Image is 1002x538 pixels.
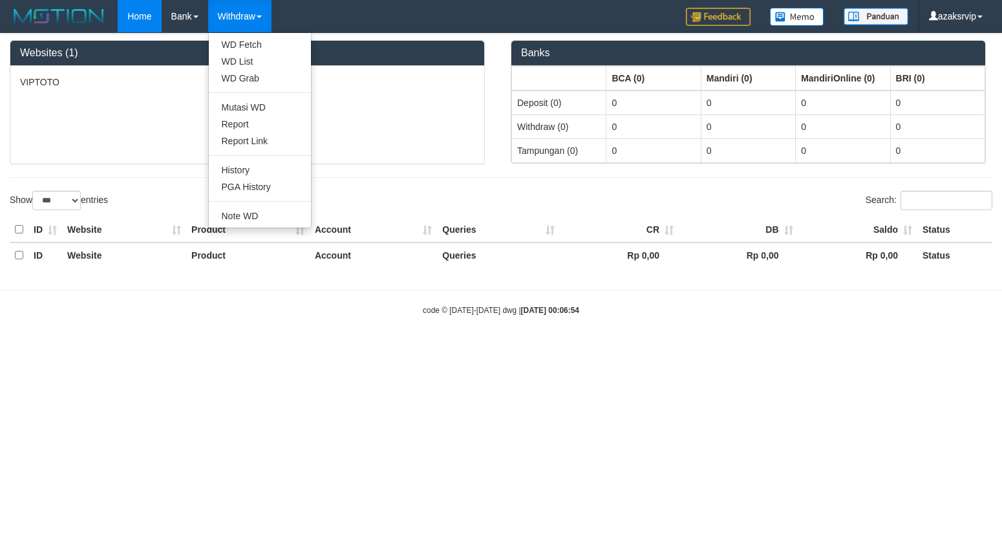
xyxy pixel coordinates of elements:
td: 0 [796,91,890,115]
th: Group: activate to sort column ascending [606,66,701,91]
td: 0 [606,138,701,162]
th: Group: activate to sort column ascending [512,66,606,91]
a: Mutasi WD [209,99,311,116]
a: Note WD [209,208,311,224]
img: Button%20Memo.svg [770,8,824,26]
strong: [DATE] 00:06:54 [521,306,579,315]
img: MOTION_logo.png [10,6,108,26]
th: Website [62,217,186,242]
label: Search: [866,191,992,210]
a: WD Grab [209,70,311,87]
h3: Banks [521,47,975,59]
th: CR [560,217,679,242]
td: 0 [890,114,985,138]
th: DB [679,217,798,242]
h3: Websites (1) [20,47,474,59]
td: 0 [701,91,795,115]
p: VIPTOTO [20,76,474,89]
td: 0 [890,91,985,115]
th: Group: activate to sort column ascending [796,66,890,91]
th: Account [310,217,437,242]
th: Group: activate to sort column ascending [890,66,985,91]
a: PGA History [209,178,311,195]
th: Saldo [798,217,917,242]
td: 0 [796,138,890,162]
small: code © [DATE]-[DATE] dwg | [423,306,579,315]
td: 0 [701,114,795,138]
select: Showentries [32,191,81,210]
th: Group: activate to sort column ascending [701,66,795,91]
th: ID [28,217,62,242]
a: WD List [209,53,311,70]
a: Report [209,116,311,133]
a: History [209,162,311,178]
th: Account [310,242,437,268]
th: ID [28,242,62,268]
th: Rp 0,00 [798,242,917,268]
th: Product [186,217,310,242]
td: 0 [890,138,985,162]
th: Queries [437,217,559,242]
th: Product [186,242,310,268]
img: Feedback.jpg [686,8,751,26]
th: Status [917,242,992,268]
td: Deposit (0) [512,91,606,115]
td: 0 [606,114,701,138]
th: Rp 0,00 [560,242,679,268]
td: 0 [796,114,890,138]
td: Withdraw (0) [512,114,606,138]
img: panduan.png [844,8,908,25]
td: 0 [701,138,795,162]
input: Search: [901,191,992,210]
td: 0 [606,91,701,115]
td: Tampungan (0) [512,138,606,162]
a: WD Fetch [209,36,311,53]
label: Show entries [10,191,108,210]
th: Rp 0,00 [679,242,798,268]
th: Website [62,242,186,268]
th: Queries [437,242,559,268]
a: Report Link [209,133,311,149]
th: Status [917,217,992,242]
